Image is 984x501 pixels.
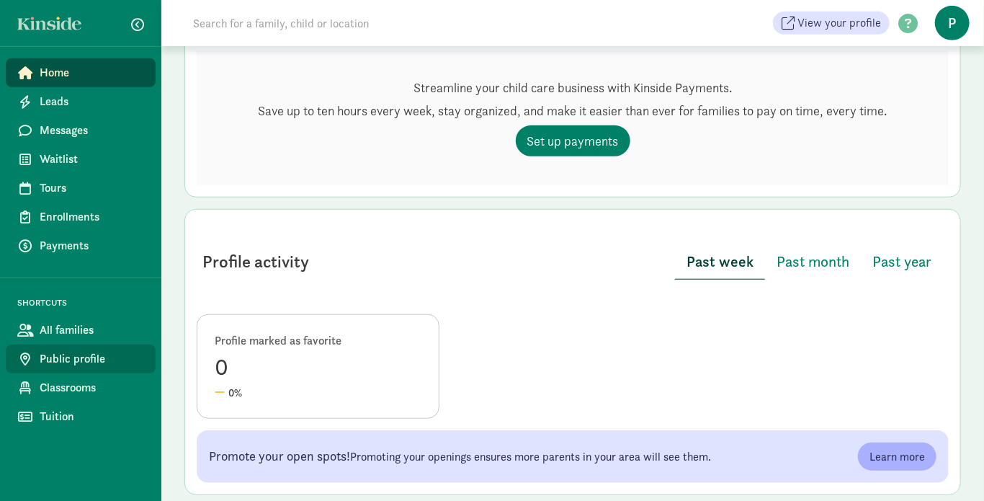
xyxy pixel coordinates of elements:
span: Waitlist [40,151,144,168]
a: All families [6,316,156,345]
div: Profile marked as favorite [215,332,421,350]
span: Past month [777,250,849,273]
div: Profile activity [202,249,309,275]
span: Past year [872,250,931,273]
button: Past month [765,244,861,279]
span: View your profile [797,14,881,32]
div: 0 [215,350,421,384]
a: Tours [6,174,156,203]
a: Home [6,58,156,87]
a: Leads [6,87,156,116]
span: Learn more [869,448,925,466]
a: Waitlist [6,145,156,174]
input: Search for a family, child or location [184,9,589,37]
p: Promoting your openings ensures more parents in your area will see them. [209,448,711,466]
a: Tuition [6,402,156,431]
span: Tours [40,179,144,197]
span: All families [40,322,144,339]
span: Promote your open spots! [209,448,350,464]
button: Past week [675,244,765,280]
p: Streamline your child care business with Kinside Payments. [259,79,887,97]
span: Classrooms [40,379,144,396]
span: P [935,6,970,40]
span: Enrollments [40,208,144,226]
iframe: Chat Widget [912,432,984,501]
p: Save up to ten hours every week, stay organized, and make it easier than ever for families to pay... [259,102,887,120]
span: Set up payments [527,131,619,151]
span: Public profile [40,350,144,368]
a: Enrollments [6,203,156,231]
a: Classrooms [6,373,156,402]
span: Tuition [40,408,144,425]
span: Messages [40,122,144,139]
div: 0% [215,384,421,401]
span: Leads [40,93,144,110]
a: Learn more [858,443,936,471]
span: Past week [686,250,753,273]
a: Public profile [6,345,156,373]
a: Set up payments [516,125,630,156]
button: Past year [861,244,943,279]
a: Messages [6,116,156,145]
span: Home [40,64,144,81]
a: View your profile [773,12,890,35]
a: Payments [6,231,156,260]
span: Payments [40,237,144,254]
